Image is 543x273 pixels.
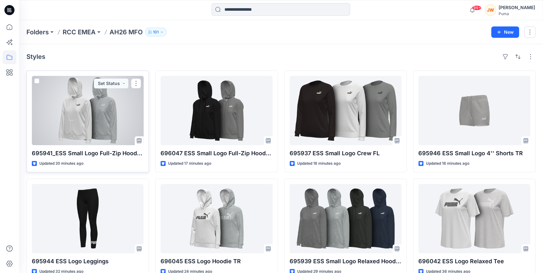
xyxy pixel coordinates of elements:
[426,160,469,167] p: Updated 18 minutes ago
[418,257,530,266] p: 696042 ESS Logo Relaxed Tee
[153,29,159,36] p: 101
[26,53,45,60] h4: Styles
[485,4,496,16] div: JW
[161,184,272,253] a: 696045 ESS Logo Hoodie TR
[418,149,530,158] p: 695946 ESS Small Logo 4'' Shorts TR
[290,184,401,253] a: 695939 ESS Small Logo Relaxed Hoodie FL
[32,149,144,158] p: 695941_ESS Small Logo Full-Zip Hoodie [GEOGRAPHIC_DATA]
[39,160,83,167] p: Updated 20 minutes ago
[32,257,144,266] p: 695944 ESS Logo Leggings
[32,184,144,253] a: 695944 ESS Logo Leggings
[499,4,535,11] div: [PERSON_NAME]
[32,76,144,145] a: 695941_ESS Small Logo Full-Zip Hoodie FL
[145,28,167,37] button: 101
[161,149,272,158] p: 696047 ESS Small Logo Full-Zip HoodieTR
[110,28,143,37] p: AH26 MFO
[499,11,535,16] div: Puma
[418,184,530,253] a: 696042 ESS Logo Relaxed Tee
[161,257,272,266] p: 696045 ESS Logo Hoodie TR
[26,28,49,37] a: Folders
[290,257,401,266] p: 695939 ESS Small Logo Relaxed Hoodie [GEOGRAPHIC_DATA]
[63,28,96,37] a: RCC EMEA
[290,76,401,145] a: 695937 ESS Small Logo Crew FL
[297,160,341,167] p: Updated 18 minutes ago
[290,149,401,158] p: 695937 ESS Small Logo Crew FL
[168,160,211,167] p: Updated 17 minutes ago
[491,26,519,38] button: New
[472,5,481,10] span: 99+
[161,76,272,145] a: 696047 ESS Small Logo Full-Zip HoodieTR
[418,76,530,145] a: 695946 ESS Small Logo 4'' Shorts TR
